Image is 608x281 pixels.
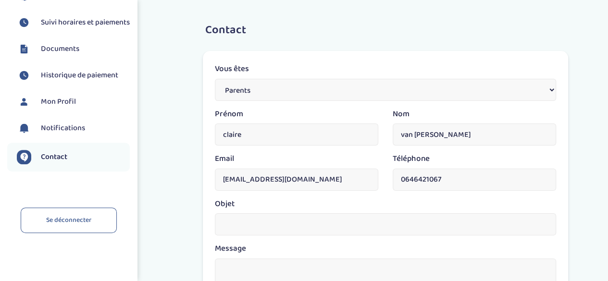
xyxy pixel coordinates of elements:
img: profil.svg [17,95,31,109]
a: Se déconnecter [21,208,117,233]
a: Contact [17,150,130,164]
label: Nom [393,108,409,121]
span: Documents [41,43,79,55]
a: Historique de paiement [17,68,130,83]
img: documents.svg [17,42,31,56]
label: Message [215,243,246,255]
span: Contact [41,151,67,163]
label: Prénom [215,108,243,121]
img: notification.svg [17,121,31,135]
a: Mon Profil [17,95,130,109]
a: Notifications [17,121,130,135]
label: Objet [215,198,235,210]
a: Suivi horaires et paiements [17,15,130,30]
h3: Contact [205,24,575,37]
a: Documents [17,42,130,56]
span: Suivi horaires et paiements [41,17,130,28]
label: Email [215,153,234,165]
label: Téléphone [393,153,430,165]
label: Vous êtes [215,63,249,75]
span: Historique de paiement [41,70,118,81]
img: contact.svg [17,150,31,164]
span: Mon Profil [41,96,76,108]
img: suivihoraire.svg [17,68,31,83]
img: suivihoraire.svg [17,15,31,30]
span: Notifications [41,122,85,134]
